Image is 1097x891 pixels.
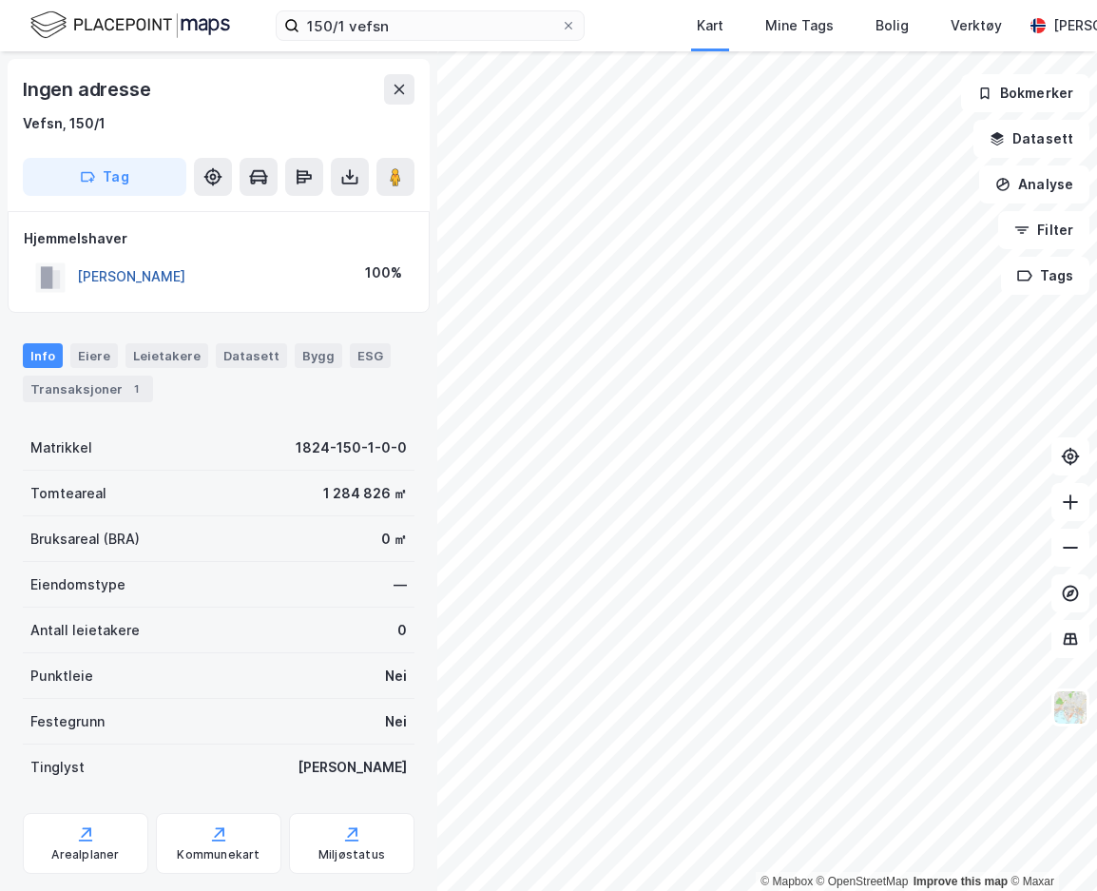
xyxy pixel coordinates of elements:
input: Søk på adresse, matrikkel, gårdeiere, leietakere eller personer [299,11,561,40]
div: Kart [697,14,723,37]
iframe: Chat Widget [1002,800,1097,891]
div: Info [23,343,63,368]
button: Bokmerker [961,74,1089,112]
div: 0 ㎡ [381,528,407,551]
div: Verktøy [951,14,1002,37]
div: Tinglyst [30,756,85,779]
a: OpenStreetMap [817,875,909,888]
div: Matrikkel [30,436,92,459]
button: Tags [1001,257,1089,295]
div: Transaksjoner [23,376,153,402]
div: Leietakere [125,343,208,368]
div: 100% [365,261,402,284]
div: 0 [397,619,407,642]
div: Antall leietakere [30,619,140,642]
button: Datasett [973,120,1089,158]
div: Ingen adresse [23,74,154,105]
div: Tomteareal [30,482,106,505]
div: ESG [350,343,391,368]
div: 1 284 826 ㎡ [323,482,407,505]
a: Mapbox [760,875,813,888]
div: Datasett [216,343,287,368]
div: Bolig [876,14,909,37]
div: 1 [126,379,145,398]
div: Eiere [70,343,118,368]
div: Arealplaner [51,847,119,862]
img: Z [1052,689,1088,726]
div: Hjemmelshaver [24,227,414,250]
div: Eiendomstype [30,573,125,596]
div: Kommunekart [177,847,260,862]
div: Punktleie [30,665,93,688]
div: — [394,573,407,596]
button: Filter [998,211,1089,249]
div: Bygg [295,343,342,368]
button: Tag [23,158,186,196]
button: Analyse [979,165,1089,203]
div: Nei [385,710,407,733]
img: logo.f888ab2527a4732fd821a326f86c7f29.svg [30,9,230,42]
div: Bruksareal (BRA) [30,528,140,551]
div: [PERSON_NAME] [298,756,407,779]
div: Nei [385,665,407,688]
div: Festegrunn [30,710,105,733]
div: Miljøstatus [318,847,385,862]
a: Improve this map [914,875,1008,888]
div: Mine Tags [765,14,834,37]
div: 1824-150-1-0-0 [296,436,407,459]
div: Vefsn, 150/1 [23,112,106,135]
